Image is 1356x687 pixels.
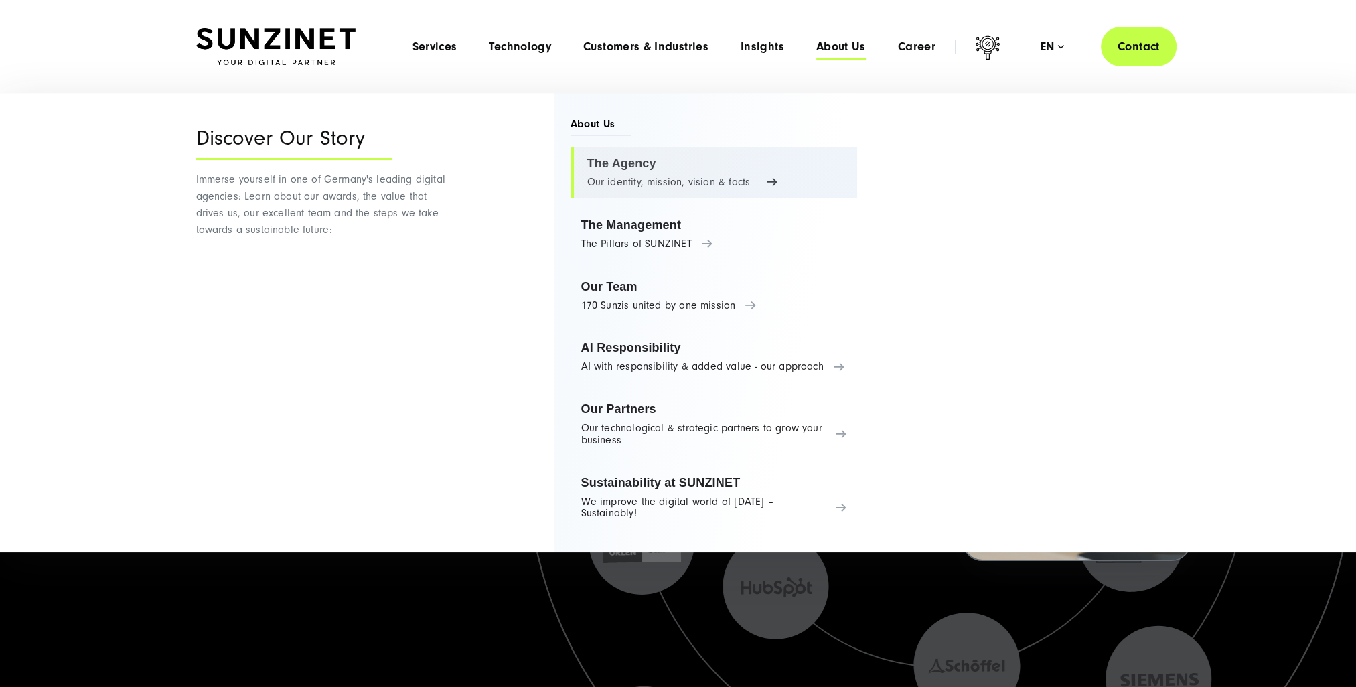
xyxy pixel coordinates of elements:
a: The Management The Pillars of SUNZINET [571,209,858,260]
a: AI Responsibility AI with responsibility & added value - our approach [571,331,858,382]
img: SUNZINET Full Service Digital Agentur [196,28,356,66]
a: Contact [1101,27,1177,66]
span: About Us [571,117,631,136]
div: Keywords by Traffic [148,86,226,94]
a: The Agency Our identity, mission, vision & facts [571,147,858,198]
div: en [1041,40,1064,54]
div: Domain Overview [51,86,120,94]
a: Sustainability at SUNZINET We improve the digital world of [DATE] – Sustainably! [571,467,858,530]
a: Technology [489,40,551,54]
img: website_grey.svg [21,35,32,46]
img: tab_domain_overview_orange.svg [36,84,47,95]
div: Domain: [DOMAIN_NAME] [35,35,147,46]
a: Career [898,40,935,54]
div: v 4.0.25 [37,21,66,32]
a: Our Partners Our technological & strategic partners to grow your business [571,393,858,456]
p: Immerse yourself in one of Germany's leading digital agencies: Learn about our awards, the value ... [196,171,447,238]
a: About Us [816,40,866,54]
div: Discover Our Story [196,127,392,160]
img: logo_orange.svg [21,21,32,32]
a: Services [412,40,457,54]
a: Insights [741,40,784,54]
a: Our Team 170 Sunzis united by one mission [571,271,858,321]
img: tab_keywords_by_traffic_grey.svg [133,84,144,95]
a: Customers & Industries [583,40,708,54]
